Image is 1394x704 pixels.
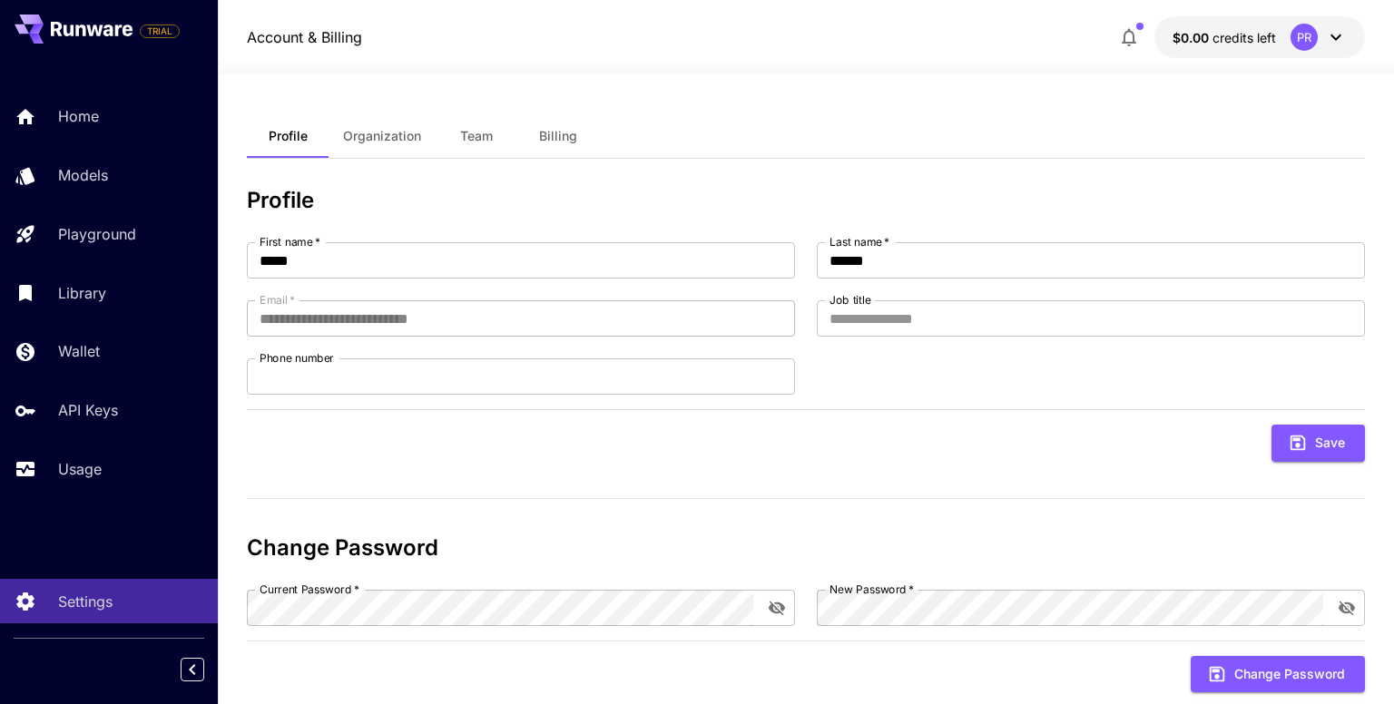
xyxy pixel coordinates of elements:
[1173,28,1276,47] div: $0.00
[830,582,914,597] label: New Password
[58,282,106,304] p: Library
[1173,30,1212,45] span: $0.00
[58,399,118,421] p: API Keys
[1330,592,1363,624] button: toggle password visibility
[260,582,359,597] label: Current Password
[1154,16,1365,58] button: $0.00PR
[58,105,99,127] p: Home
[1212,30,1276,45] span: credits left
[761,592,793,624] button: toggle password visibility
[343,128,421,144] span: Organization
[141,24,179,38] span: TRIAL
[830,292,871,308] label: Job title
[1191,656,1365,693] button: Change Password
[58,591,113,612] p: Settings
[460,128,493,144] span: Team
[247,26,362,48] nav: breadcrumb
[260,292,295,308] label: Email
[247,188,1364,213] h3: Profile
[58,164,108,186] p: Models
[247,535,1364,561] h3: Change Password
[539,128,577,144] span: Billing
[194,653,218,686] div: Collapse sidebar
[58,223,136,245] p: Playground
[260,350,334,366] label: Phone number
[181,658,204,681] button: Collapse sidebar
[1271,425,1365,462] button: Save
[58,340,100,362] p: Wallet
[140,20,180,42] span: Add your payment card to enable full platform functionality.
[1291,24,1318,51] div: PR
[247,26,362,48] a: Account & Billing
[830,234,889,249] label: Last name
[269,128,308,144] span: Profile
[58,458,102,480] p: Usage
[260,234,320,249] label: First name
